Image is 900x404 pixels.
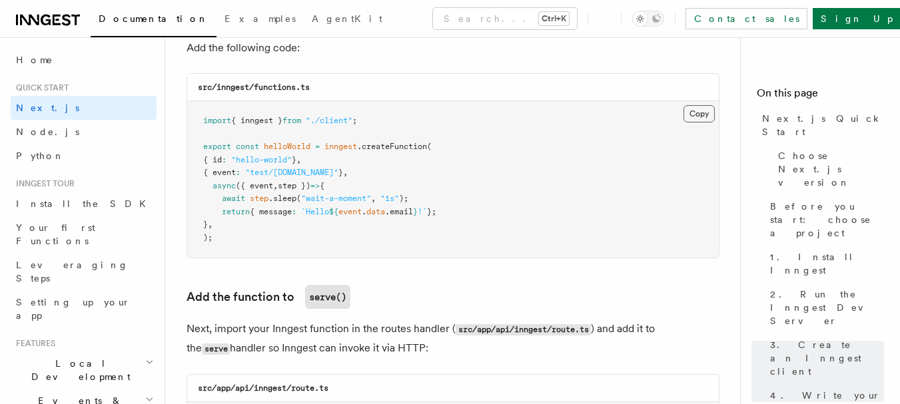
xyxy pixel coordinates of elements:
[273,181,278,190] span: ,
[413,207,418,216] span: }
[11,351,157,389] button: Local Development
[770,200,884,240] span: Before you start: choose a project
[292,207,296,216] span: :
[770,250,884,277] span: 1. Install Inngest
[343,168,348,177] span: ,
[203,155,222,164] span: { id
[203,116,231,125] span: import
[757,106,884,144] a: Next.js Quick Start
[16,53,53,67] span: Home
[16,297,131,321] span: Setting up your app
[539,12,569,25] kbd: Ctrl+K
[778,149,884,189] span: Choose Next.js version
[250,207,292,216] span: { message
[16,260,129,284] span: Leveraging Steps
[306,116,352,125] span: "./client"
[324,142,357,151] span: inngest
[16,198,154,209] span: Install the SDK
[11,178,75,189] span: Inngest tour
[301,207,329,216] span: `Hello
[198,83,310,92] code: src/inngest/functions.ts
[250,194,268,203] span: step
[320,181,324,190] span: {
[236,142,259,151] span: const
[352,116,357,125] span: ;
[304,4,390,36] a: AgentKit
[632,11,664,27] button: Toggle dark mode
[427,207,436,216] span: };
[418,207,427,216] span: !`
[765,245,884,282] a: 1. Install Inngest
[366,207,385,216] span: data
[222,207,250,216] span: return
[198,383,328,393] code: src/app/api/inngest/route.ts
[456,324,591,335] code: src/app/api/inngest/route.ts
[231,155,292,164] span: "hello-world"
[99,13,209,24] span: Documentation
[11,120,157,144] a: Node.js
[371,194,376,203] span: ,
[357,142,427,151] span: .createFunction
[11,192,157,216] a: Install the SDK
[278,181,310,190] span: step })
[433,8,577,29] button: Search...Ctrl+K
[217,4,304,36] a: Examples
[16,102,79,113] span: Next.js
[11,48,157,72] a: Home
[11,83,69,93] span: Quick start
[338,207,362,216] span: event
[765,194,884,245] a: Before you start: choose a project
[231,116,282,125] span: { inngest }
[202,343,230,355] code: serve
[16,126,79,137] span: Node.js
[315,142,320,151] span: =
[338,168,343,177] span: }
[264,142,310,151] span: helloWorld
[222,155,226,164] span: :
[305,285,350,309] code: serve()
[11,290,157,327] a: Setting up your app
[296,155,301,164] span: ,
[213,181,236,190] span: async
[245,168,338,177] span: "test/[DOMAIN_NAME]"
[380,194,399,203] span: "1s"
[292,155,296,164] span: }
[203,142,231,151] span: export
[329,207,338,216] span: ${
[11,144,157,168] a: Python
[427,142,432,151] span: (
[770,288,884,327] span: 2. Run the Inngest Dev Server
[11,253,157,290] a: Leveraging Steps
[11,96,157,120] a: Next.js
[268,194,296,203] span: .sleep
[683,105,715,122] button: Copy
[203,168,236,177] span: { event
[236,181,273,190] span: ({ event
[225,13,296,24] span: Examples
[222,194,245,203] span: await
[16,222,95,246] span: Your first Functions
[773,144,884,194] a: Choose Next.js version
[11,338,55,349] span: Features
[282,116,301,125] span: from
[762,112,884,138] span: Next.js Quick Start
[208,220,213,229] span: ,
[296,194,301,203] span: (
[11,216,157,253] a: Your first Functions
[685,8,807,29] a: Contact sales
[187,285,350,309] a: Add the function toserve()
[16,150,65,161] span: Python
[399,194,408,203] span: );
[236,168,240,177] span: :
[187,19,719,57] p: Inside your directory create a new file called where you will define Inngest functions. Add the f...
[91,4,217,37] a: Documentation
[11,357,145,383] span: Local Development
[187,319,719,358] p: Next, import your Inngest function in the routes handler ( ) and add it to the handler so Inngest...
[203,233,213,242] span: );
[770,338,884,378] span: 3. Create an Inngest client
[312,13,382,24] span: AgentKit
[765,282,884,333] a: 2. Run the Inngest Dev Server
[757,85,884,106] h4: On this page
[385,207,413,216] span: .email
[203,220,208,229] span: }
